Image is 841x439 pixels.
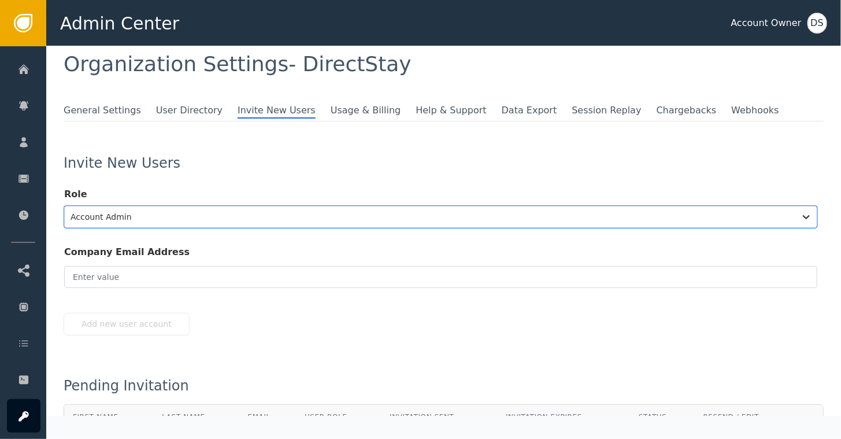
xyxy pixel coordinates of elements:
[60,10,179,36] span: Admin Center
[296,405,381,429] th: User Role
[497,405,630,429] th: Invitation Expires
[64,266,817,288] input: Enter value
[64,379,824,393] div: Pending Invitation
[630,405,695,429] th: Status
[239,405,297,429] th: Email
[695,405,799,429] th: Resend / Edit
[731,104,779,117] span: Webhooks
[238,104,316,119] span: Invite New Users
[64,52,412,76] span: Organization Settings - DirectStay
[416,104,486,117] span: Help & Support
[153,405,239,429] th: Last Name
[64,245,817,264] label: Company Email Address
[331,104,401,117] span: Usage & Billing
[502,104,557,117] span: Data Export
[64,187,817,206] label: Role
[64,156,824,170] div: Invite New Users
[156,104,223,117] span: User Directory
[657,104,717,117] span: Chargebacks
[64,104,141,117] span: General Settings
[572,104,641,117] span: Session Replay
[807,13,827,34] button: DS
[731,16,802,30] div: Account Owner
[64,405,153,429] th: First Name
[381,405,497,429] th: Invitation Sent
